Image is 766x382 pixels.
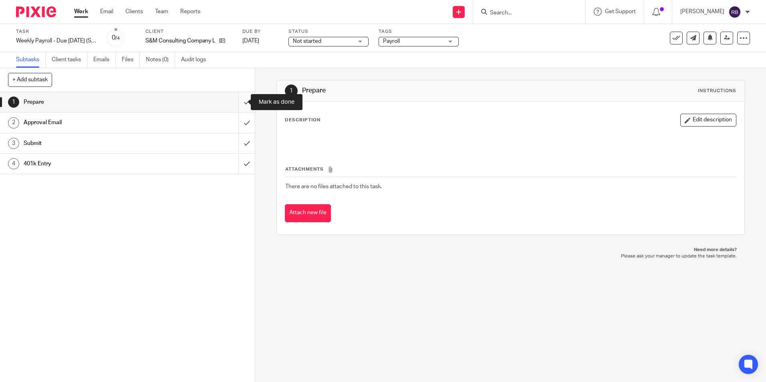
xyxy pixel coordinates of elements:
[8,73,52,86] button: + Add subtask
[115,36,120,40] small: /4
[8,158,19,169] div: 4
[242,38,259,44] span: [DATE]
[24,137,161,149] h1: Submit
[100,8,113,16] a: Email
[285,184,382,189] span: There are no files attached to this task.
[489,10,561,17] input: Search
[93,52,116,68] a: Emails
[288,28,369,35] label: Status
[284,253,736,259] p: Please ask your manager to update the task template.
[285,117,321,123] p: Description
[698,88,736,94] div: Instructions
[74,8,88,16] a: Work
[242,28,278,35] label: Due by
[145,37,215,45] p: S&M Consulting Company LLC
[284,247,736,253] p: Need more details?
[146,52,175,68] a: Notes (0)
[180,8,200,16] a: Reports
[293,38,321,44] span: Not started
[16,37,96,45] div: Weekly Payroll - Due [DATE] (S&M)
[680,8,724,16] p: [PERSON_NAME]
[680,114,736,127] button: Edit description
[302,86,528,95] h1: Prepare
[605,9,636,14] span: Get Support
[112,33,120,42] div: 0
[383,38,400,44] span: Payroll
[16,28,96,35] label: Task
[181,52,212,68] a: Audit logs
[8,117,19,129] div: 2
[8,138,19,149] div: 3
[285,84,298,97] div: 1
[16,52,46,68] a: Subtasks
[285,204,331,222] button: Attach new file
[728,6,741,18] img: svg%3E
[24,158,161,170] h1: 401k Entry
[8,97,19,108] div: 1
[379,28,459,35] label: Tags
[52,52,87,68] a: Client tasks
[24,96,161,108] h1: Prepare
[125,8,143,16] a: Clients
[24,117,161,129] h1: Approval Email
[285,167,324,171] span: Attachments
[122,52,140,68] a: Files
[16,37,96,45] div: Weekly Payroll - Due Wednesday (S&amp;M)
[145,28,232,35] label: Client
[16,6,56,17] img: Pixie
[155,8,168,16] a: Team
